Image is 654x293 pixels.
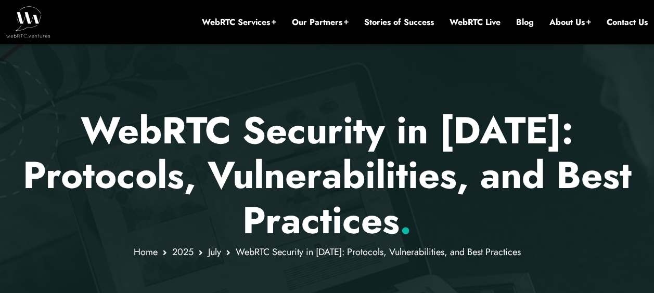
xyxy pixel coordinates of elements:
[134,245,158,259] a: Home
[549,17,591,28] a: About Us
[450,17,501,28] a: WebRTC Live
[607,17,648,28] a: Contact Us
[400,193,412,247] span: .
[172,245,194,259] a: 2025
[236,245,521,259] span: WebRTC Security in [DATE]: Protocols, Vulnerabilities, and Best Practices
[364,17,434,28] a: Stories of Success
[202,17,276,28] a: WebRTC Services
[516,17,534,28] a: Blog
[208,245,221,259] a: July
[6,6,50,37] img: WebRTC.ventures
[22,108,632,243] p: WebRTC Security in [DATE]: Protocols, Vulnerabilities, and Best Practices
[292,17,349,28] a: Our Partners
